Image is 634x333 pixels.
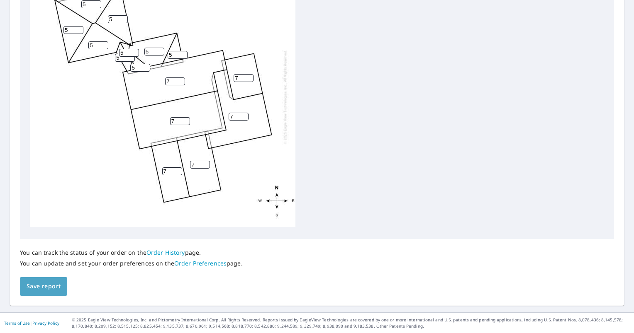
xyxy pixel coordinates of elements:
button: Save report [20,277,67,296]
a: Order History [146,249,185,256]
a: Terms of Use [4,320,30,326]
p: You can update and set your order preferences on the page. [20,260,243,267]
a: Privacy Policy [32,320,59,326]
p: © 2025 Eagle View Technologies, Inc. and Pictometry International Corp. All Rights Reserved. Repo... [72,317,630,329]
p: You can track the status of your order on the page. [20,249,243,256]
a: Order Preferences [174,259,227,267]
p: | [4,321,59,326]
span: Save report [27,281,61,292]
